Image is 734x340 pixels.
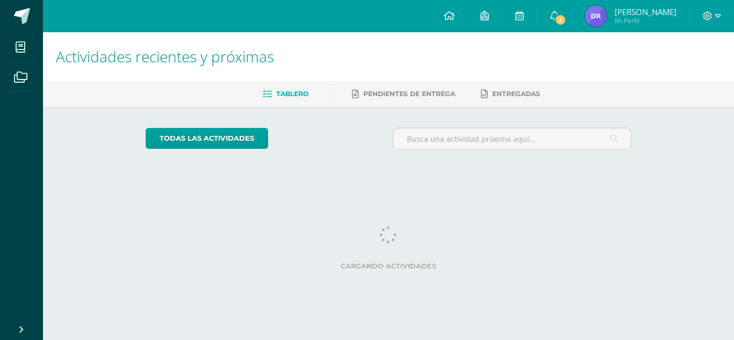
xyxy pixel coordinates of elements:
a: todas las Actividades [146,128,268,149]
span: Tablero [276,90,308,98]
a: Tablero [263,85,308,103]
span: Pendientes de entrega [363,90,455,98]
span: [PERSON_NAME] [615,6,677,17]
input: Busca una actividad próxima aquí... [393,128,631,149]
img: 9cd70511ceb3bad75a68d51cd5298682.png [585,5,607,27]
span: Mi Perfil [615,16,677,25]
span: 3 [555,14,566,26]
label: Cargando actividades [146,262,632,270]
span: Entregadas [492,90,540,98]
a: Entregadas [481,85,540,103]
a: Pendientes de entrega [352,85,455,103]
span: Actividades recientes y próximas [56,46,274,67]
